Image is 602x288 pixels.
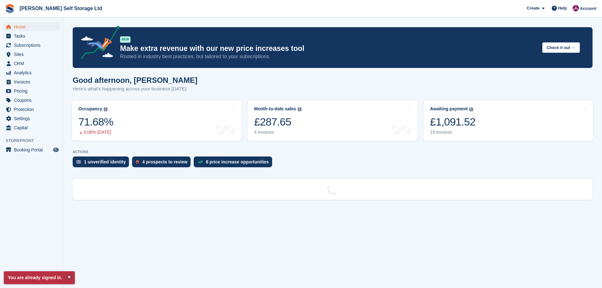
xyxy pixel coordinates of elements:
[104,107,107,111] img: icon-info-grey-7440780725fd019a000dd9b08b2336e03edf1995a4989e88bcd33f0948082b44.svg
[3,96,60,105] a: menu
[78,115,113,128] div: 71.68%
[17,3,105,14] a: [PERSON_NAME] Self Storage Ltd
[72,101,241,141] a: Occupancy 71.68% 3.08% [DATE]
[469,107,473,111] img: icon-info-grey-7440780725fd019a000dd9b08b2336e03edf1995a4989e88bcd33f0948082b44.svg
[430,130,476,135] div: 19 invoices
[14,105,52,114] span: Protection
[14,41,52,50] span: Subscriptions
[424,101,593,141] a: Awaiting payment £1,091.52 19 invoices
[14,68,52,77] span: Analytics
[136,160,139,164] img: prospect-51fa495bee0391a8d652442698ab0144808aea92771e9ea1ae160a38d050c398.svg
[14,50,52,59] span: Sites
[6,138,63,144] span: Storefront
[3,50,60,59] a: menu
[120,53,537,60] p: Rooted in industry best practices, but tailored to your subscriptions.
[3,59,60,68] a: menu
[120,36,131,43] div: NEW
[14,77,52,86] span: Invoices
[206,159,269,164] div: 8 price increase opportunities
[120,44,537,53] p: Make extra revenue with our new price increases tool
[3,41,60,50] a: menu
[52,146,60,154] a: Preview store
[580,5,596,12] span: Account
[4,271,75,284] p: You are already signed in.
[430,115,476,128] div: £1,091.52
[73,85,198,93] p: Here's what's happening across your business [DATE]
[73,156,132,170] a: 1 unverified identity
[76,26,120,62] img: price-adjustments-announcement-icon-8257ccfd72463d97f412b2fc003d46551f7dbcb40ab6d574587a9cd5c0d94...
[542,42,580,53] button: Check it out →
[527,5,539,11] span: Create
[14,87,52,95] span: Pricing
[14,22,52,31] span: Home
[5,4,15,13] img: stora-icon-8386f47178a22dfd0bd8f6a31ec36ba5ce8667c1dd55bd0f319d3a0aa187defe.svg
[3,32,60,40] a: menu
[254,115,301,128] div: £287.65
[3,68,60,77] a: menu
[3,145,60,154] a: menu
[73,150,593,154] p: ACTIONS
[248,101,417,141] a: Month-to-date sales £287.65 4 invoices
[14,32,52,40] span: Tasks
[14,145,52,154] span: Booking Portal
[254,106,296,112] div: Month-to-date sales
[14,114,52,123] span: Settings
[558,5,567,11] span: Help
[14,123,52,132] span: Capital
[430,106,468,112] div: Awaiting payment
[194,156,275,170] a: 8 price increase opportunities
[3,105,60,114] a: menu
[3,77,60,86] a: menu
[198,161,203,163] img: price_increase_opportunities-93ffe204e8149a01c8c9dc8f82e8f89637d9d84a8eef4429ea346261dce0b2c0.svg
[14,96,52,105] span: Coupons
[14,59,52,68] span: CRM
[73,76,198,84] h1: Good afternoon, [PERSON_NAME]
[84,159,126,164] div: 1 unverified identity
[78,130,113,135] div: 3.08% [DATE]
[3,123,60,132] a: menu
[142,159,187,164] div: 4 prospects to review
[254,130,301,135] div: 4 invoices
[3,22,60,31] a: menu
[573,5,579,11] img: Lydia Wild
[3,114,60,123] a: menu
[3,87,60,95] a: menu
[78,106,102,112] div: Occupancy
[132,156,194,170] a: 4 prospects to review
[298,107,301,111] img: icon-info-grey-7440780725fd019a000dd9b08b2336e03edf1995a4989e88bcd33f0948082b44.svg
[76,160,81,164] img: verify_identity-adf6edd0f0f0b5bbfe63781bf79b02c33cf7c696d77639b501bdc392416b5a36.svg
